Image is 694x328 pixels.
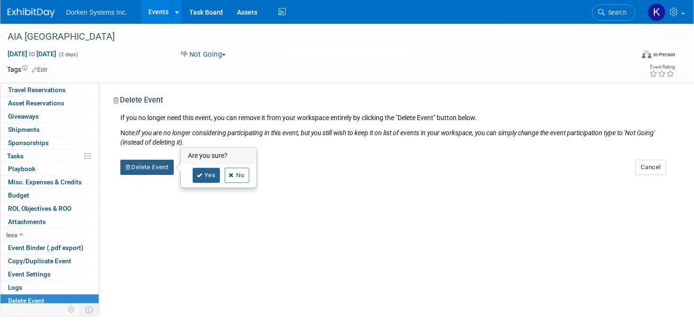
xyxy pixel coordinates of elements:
a: Asset Reservations [0,97,99,110]
a: Edit [32,67,47,73]
img: Kris Crowe [648,3,666,21]
div: If you no longer need this event, you can remove it from your workspace entirely by clicking the ... [113,113,668,147]
span: Shipments [8,126,40,133]
a: Misc. Expenses & Credits [0,176,99,189]
span: to [27,50,36,58]
button: Not Going [178,50,229,60]
a: Event Binder (.pdf export) [0,242,99,254]
span: Logs [8,284,22,291]
a: No [225,168,249,183]
div: In-Person [653,51,675,58]
span: Attachments [8,218,46,225]
img: ExhibitDay [8,8,55,17]
a: Yes [193,168,220,183]
span: [DATE] [DATE] [7,50,57,58]
a: Event Settings [0,268,99,281]
span: (2 days) [58,52,78,58]
span: Delete Event [8,297,44,304]
div: AIA [GEOGRAPHIC_DATA] [4,28,618,45]
h3: Are you sure? [181,148,256,164]
span: ROI, Objectives & ROO [8,205,71,212]
img: Format-Inperson.png [642,51,652,58]
span: Sponsorships [8,139,49,147]
td: Tags [7,65,47,74]
div: Event Rating [649,65,675,69]
a: Delete Event [0,294,99,307]
span: Event Settings [8,270,51,278]
button: Cancel [635,160,666,175]
a: Copy/Duplicate Event [0,255,99,268]
div: Note: [120,128,668,147]
span: Giveaways [8,112,39,120]
a: Budget [0,189,99,202]
a: Giveaways [0,110,99,123]
span: Event Binder (.pdf export) [8,244,84,251]
a: Tasks [0,150,99,163]
span: Copy/Duplicate Event [8,257,71,265]
span: Budget [8,191,29,199]
td: Toggle Event Tabs [80,303,99,316]
a: ROI, Objectives & ROO [0,202,99,215]
i: If you are no longer considering participating in this event, but you still wish to keep it on li... [120,129,655,146]
a: Sponsorships [0,137,99,149]
a: Search [592,4,635,21]
a: less [0,229,99,242]
span: Search [605,9,626,16]
span: Misc. Expenses & Credits [8,178,82,186]
button: Delete Event [120,160,174,175]
a: Travel Reservations [0,84,99,96]
span: Dorken Systems Inc. [66,9,127,16]
span: Playbook [8,165,35,173]
span: Asset Reservations [8,99,64,107]
span: Tasks [7,152,24,160]
a: Attachments [0,216,99,228]
span: Travel Reservations [8,86,66,94]
div: Event Format [576,49,675,63]
span: less [6,231,17,239]
td: Personalize Event Tab Strip [63,303,80,316]
div: Delete Event [113,95,668,113]
a: Playbook [0,163,99,175]
a: Logs [0,281,99,294]
a: Shipments [0,123,99,136]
